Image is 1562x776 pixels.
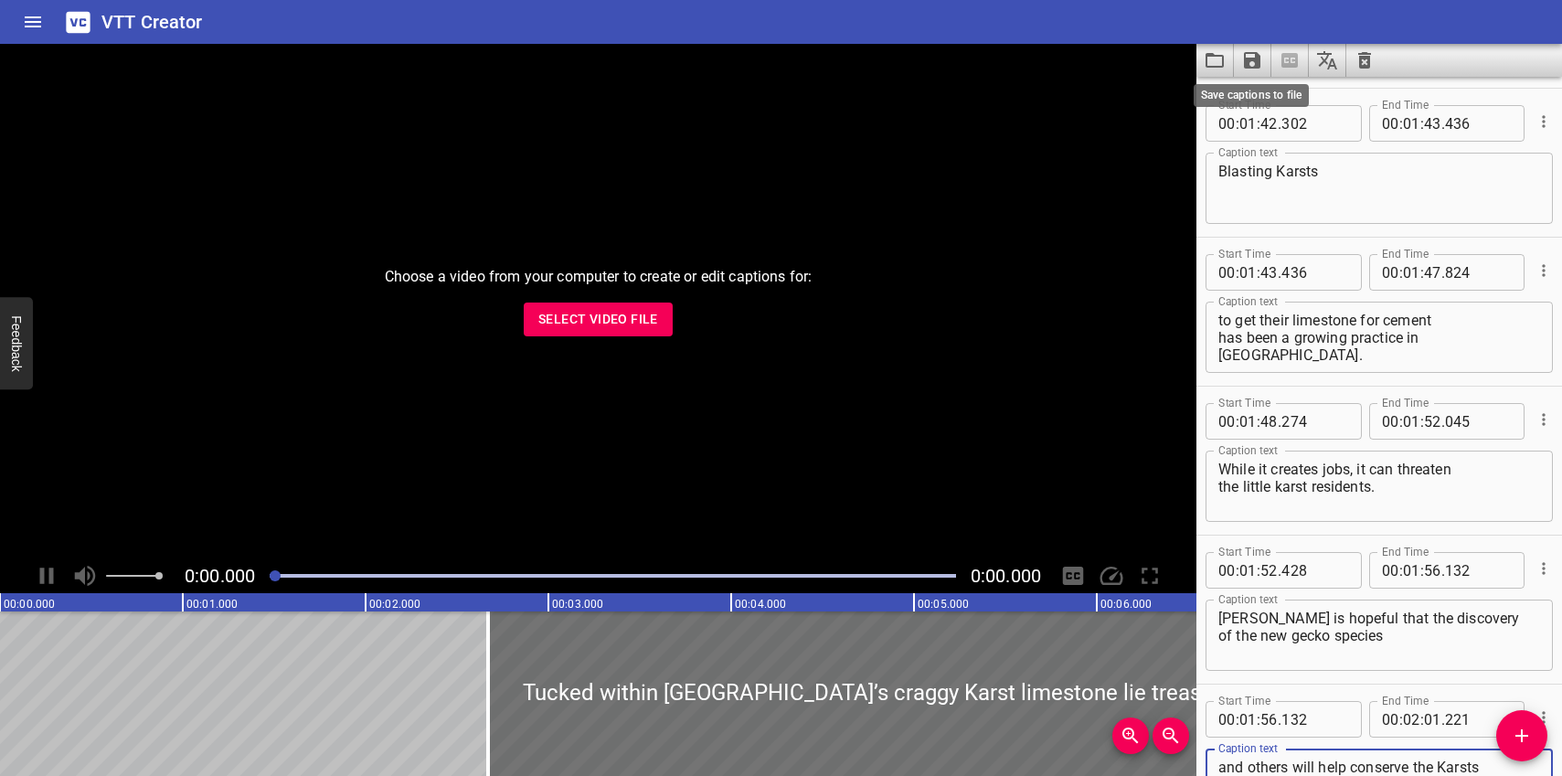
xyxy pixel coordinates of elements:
[1399,105,1403,142] span: :
[1441,254,1445,291] span: .
[1257,105,1260,142] span: :
[1532,259,1556,282] button: Cue Options
[369,598,420,611] text: 00:02.000
[1441,552,1445,589] span: .
[1218,105,1236,142] input: 00
[1403,254,1420,291] input: 01
[1532,557,1556,580] button: Cue Options
[1257,254,1260,291] span: :
[1399,701,1403,738] span: :
[1420,552,1424,589] span: :
[1532,247,1553,294] div: Cue Options
[1056,558,1090,593] div: Hide/Show Captions
[1532,110,1556,133] button: Cue Options
[1260,552,1278,589] input: 52
[1094,558,1129,593] div: Playback Speed
[1153,718,1189,754] button: Zoom Out
[1281,254,1348,291] input: 436
[1382,254,1399,291] input: 00
[1403,552,1420,589] input: 01
[1260,701,1278,738] input: 56
[1309,44,1346,77] button: Translate captions
[735,598,786,611] text: 00:04.000
[1399,254,1403,291] span: :
[1218,552,1236,589] input: 00
[4,598,55,611] text: 00:00.000
[1281,105,1348,142] input: 302
[1420,254,1424,291] span: :
[1218,403,1236,440] input: 00
[1260,403,1278,440] input: 48
[1239,552,1257,589] input: 01
[1112,718,1149,754] button: Zoom In
[1420,701,1424,738] span: :
[1382,105,1399,142] input: 00
[1234,44,1271,77] button: Save captions to file
[1441,105,1445,142] span: .
[524,303,673,336] button: Select Video File
[385,266,813,288] p: Choose a video from your computer to create or edit captions for:
[1346,44,1383,77] button: Clear captions
[1239,254,1257,291] input: 01
[1236,403,1239,440] span: :
[1399,403,1403,440] span: :
[1424,552,1441,589] input: 56
[1382,701,1399,738] input: 00
[1424,403,1441,440] input: 52
[1218,254,1236,291] input: 00
[1204,49,1226,71] svg: Load captions from file
[1278,552,1281,589] span: .
[1218,610,1540,662] textarea: [PERSON_NAME] is hopeful that the discovery of the new gecko species
[1278,105,1281,142] span: .
[1236,254,1239,291] span: :
[1532,694,1553,741] div: Cue Options
[1532,545,1553,592] div: Cue Options
[1281,552,1348,589] input: 428
[1403,105,1420,142] input: 01
[538,308,658,331] span: Select Video File
[1278,403,1281,440] span: .
[1218,312,1540,364] textarea: to get their limestone for cement has been a growing practice in [GEOGRAPHIC_DATA].
[101,7,203,37] h6: VTT Creator
[186,598,238,611] text: 00:01.000
[1278,254,1281,291] span: .
[1532,98,1553,145] div: Cue Options
[1260,254,1278,291] input: 43
[1236,105,1239,142] span: :
[1236,701,1239,738] span: :
[1354,49,1376,71] svg: Clear captions
[971,565,1041,587] span: Video Duration
[1424,105,1441,142] input: 43
[1445,254,1512,291] input: 824
[1382,403,1399,440] input: 00
[1532,408,1556,431] button: Cue Options
[1281,403,1348,440] input: 274
[1278,701,1281,738] span: .
[1257,403,1260,440] span: :
[1445,403,1512,440] input: 045
[1218,701,1236,738] input: 00
[1239,701,1257,738] input: 01
[1218,461,1540,513] textarea: While it creates jobs, it can threaten the little karst residents.
[1445,701,1512,738] input: 221
[185,565,255,587] span: Current Time
[1100,598,1152,611] text: 00:06.000
[1441,403,1445,440] span: .
[1532,396,1553,443] div: Cue Options
[1218,163,1540,215] textarea: Blasting Karsts
[1399,552,1403,589] span: :
[1382,552,1399,589] input: 00
[1281,701,1348,738] input: 132
[1239,105,1257,142] input: 01
[1420,105,1424,142] span: :
[1132,558,1167,593] div: Toggle Full Screen
[1271,44,1309,77] span: Select a video in the pane to the left, then you can automatically extract captions.
[552,598,603,611] text: 00:03.000
[1260,105,1278,142] input: 42
[918,598,969,611] text: 00:05.000
[1496,710,1547,761] button: Add Cue
[1316,49,1338,71] svg: Translate captions
[1196,44,1234,77] button: Load captions from file
[1445,552,1512,589] input: 132
[1532,706,1556,729] button: Cue Options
